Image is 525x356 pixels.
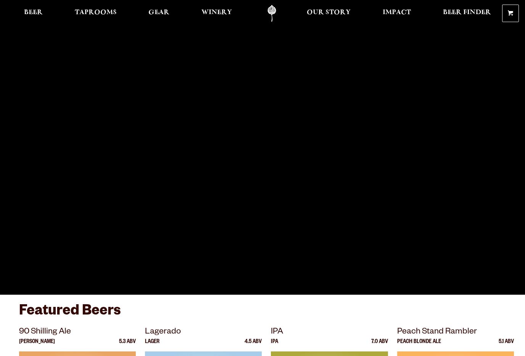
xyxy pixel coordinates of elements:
p: 7.0 ABV [371,339,388,351]
span: Winery [201,10,232,16]
p: Lager [145,339,159,351]
p: Peach Stand Rambler [397,326,514,339]
a: Taprooms [70,5,122,22]
a: Beer Finder [438,5,496,22]
p: [PERSON_NAME] [19,339,55,351]
span: Beer Finder [443,10,491,16]
span: Taprooms [75,10,117,16]
p: Lagerado [145,326,262,339]
h3: Featured Beers [19,302,506,326]
p: Peach Blonde Ale [397,339,441,351]
a: Beer [19,5,48,22]
span: Gear [148,10,169,16]
p: 4.5 ABV [245,339,262,351]
a: Impact [378,5,416,22]
a: Our Story [302,5,356,22]
p: 5.3 ABV [119,339,136,351]
p: 90 Shilling Ale [19,326,136,339]
a: Gear [143,5,174,22]
span: Impact [383,10,411,16]
span: Beer [24,10,43,16]
a: Odell Home [258,5,286,22]
span: Our Story [307,10,351,16]
a: Winery [196,5,237,22]
p: IPA [271,326,388,339]
p: 5.1 ABV [499,339,514,351]
p: IPA [271,339,278,351]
